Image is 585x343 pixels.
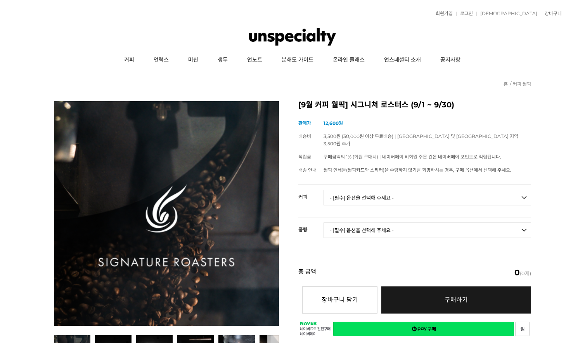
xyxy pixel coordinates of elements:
[445,296,468,303] span: 구매하기
[298,133,311,139] span: 배송비
[272,50,323,70] a: 분쇄도 가이드
[456,11,473,16] a: 로그인
[298,120,311,126] span: 판매가
[324,154,501,160] span: 구매금액의 1% (회원 구매시) | 네이버페이 비회원 주문 건은 네이버페이 포인트로 적립됩니다.
[298,217,324,235] th: 중량
[381,286,531,314] a: 구매하기
[514,268,520,277] em: 0
[298,101,531,109] h2: [9월 커피 월픽] 시그니쳐 로스터스 (9/1 ~ 9/30)
[298,154,311,160] span: 적립금
[374,50,431,70] a: 언스페셜티 소개
[513,81,531,87] a: 커피 월픽
[431,50,470,70] a: 공지사항
[144,50,178,70] a: 언럭스
[514,269,531,276] span: (0개)
[298,167,317,173] span: 배송 안내
[298,185,324,203] th: 커피
[208,50,237,70] a: 생두
[504,81,508,87] a: 홈
[237,50,272,70] a: 언노트
[114,50,144,70] a: 커피
[515,322,530,336] a: 새창
[476,11,537,16] a: [DEMOGRAPHIC_DATA]
[178,50,208,70] a: 머신
[302,286,377,314] button: 장바구니 담기
[298,269,316,276] strong: 총 금액
[541,11,562,16] a: 장바구니
[324,133,518,147] span: 3,500원 (30,000원 이상 무료배송) | [GEOGRAPHIC_DATA] 및 [GEOGRAPHIC_DATA] 지역 3,500원 추가
[333,322,514,336] a: 새창
[323,50,374,70] a: 온라인 클래스
[249,25,336,48] img: 언스페셜티 몰
[54,101,279,326] img: [9월 커피 월픽] 시그니쳐 로스터스 (9/1 ~ 9/30)
[432,11,453,16] a: 회원가입
[324,167,511,173] span: 월픽 인쇄물(월픽카드와 스티커)을 수령하지 않기를 희망하시는 경우, 구매 옵션에서 선택해 주세요.
[324,120,343,126] strong: 12,600원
